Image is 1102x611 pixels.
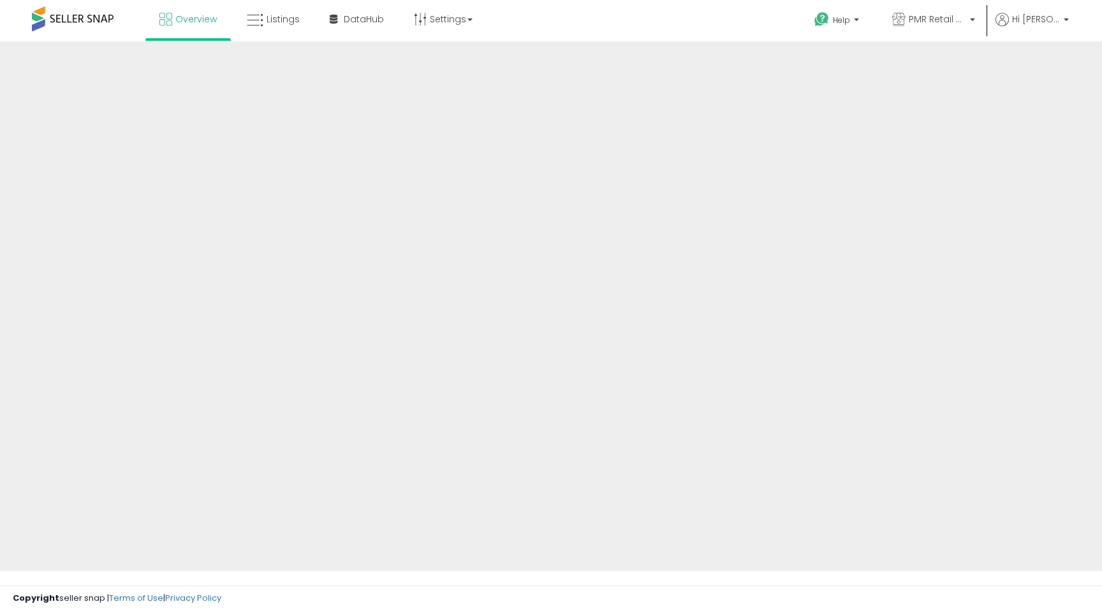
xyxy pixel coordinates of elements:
a: Hi [PERSON_NAME] [995,13,1069,41]
span: PMR Retail USA LLC [909,13,966,26]
span: Hi [PERSON_NAME] [1012,13,1060,26]
span: Overview [175,13,217,26]
span: Help [833,15,850,26]
span: Listings [267,13,300,26]
a: Help [804,2,872,41]
i: Get Help [814,11,830,27]
span: DataHub [344,13,384,26]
